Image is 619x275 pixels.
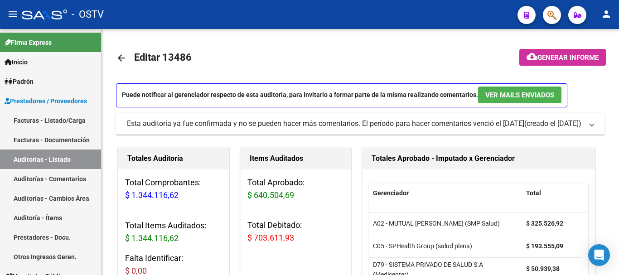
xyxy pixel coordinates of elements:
[125,190,179,200] span: $ 1.344.116,62
[125,233,179,243] span: $ 1.344.116,62
[526,242,563,250] strong: $ 193.555,09
[72,5,104,24] span: - OSTV
[127,151,220,166] h1: Totales Auditoría
[5,96,87,106] span: Prestadores / Proveedores
[247,219,344,244] h3: Total Debitado:
[522,183,581,203] datatable-header-cell: Total
[7,9,18,19] mat-icon: menu
[116,113,604,135] mat-expansion-panel-header: Esta auditoría ya fue confirmada y no se pueden hacer más comentarios. El período para hacer come...
[588,244,610,266] div: Open Intercom Messenger
[5,57,28,67] span: Inicio
[5,38,52,48] span: Firma Express
[125,176,222,202] h3: Total Comprobantes:
[247,190,294,200] span: $ 640.504,69
[247,176,344,202] h3: Total Aprobado:
[5,77,34,87] span: Padrón
[526,189,541,197] span: Total
[369,183,522,203] datatable-header-cell: Gerenciador
[526,265,560,272] strong: $ 50.939,38
[247,233,294,242] span: $ 703.611,93
[372,151,586,166] h1: Totales Aprobado - Imputado x Gerenciador
[485,91,554,99] span: Ver Mails Enviados
[134,52,192,63] span: Editar 13486
[116,83,567,107] p: Puede notificar al gerenciador respecto de esta auditoria, para invitarlo a formar parte de la mi...
[250,151,342,166] h1: Items Auditados
[601,9,612,19] mat-icon: person
[526,220,563,227] strong: $ 325.526,92
[127,119,524,129] div: Esta auditoría ya fue confirmada y no se pueden hacer más comentarios. El período para hacer come...
[373,220,500,227] span: A02 - MUTUAL [PERSON_NAME] (SMP Salud)
[373,242,472,250] span: C05 - SPHealth Group (salud plena)
[527,51,537,62] mat-icon: cloud_download
[116,53,127,63] mat-icon: arrow_back
[537,53,599,62] span: Generar informe
[125,219,222,245] h3: Total Items Auditados:
[478,87,561,103] button: Ver Mails Enviados
[524,119,581,129] span: (creado el [DATE])
[519,49,606,66] button: Generar informe
[373,189,409,197] span: Gerenciador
